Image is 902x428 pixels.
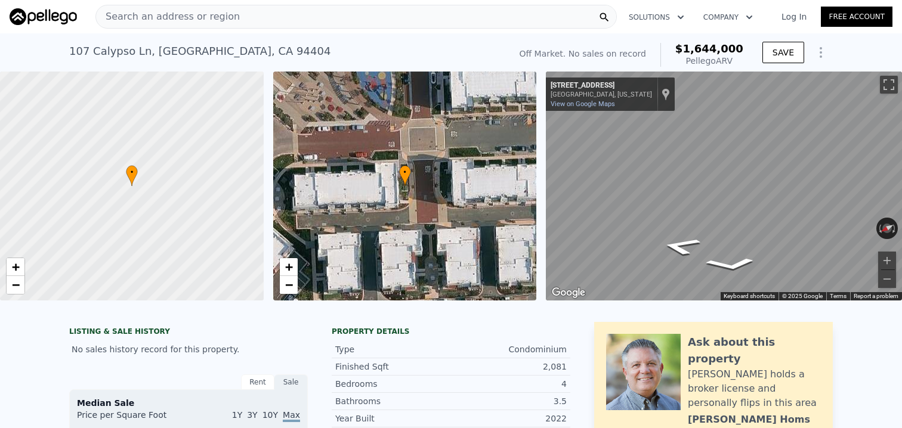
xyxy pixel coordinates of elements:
[283,410,300,422] span: Max
[335,413,451,424] div: Year Built
[451,378,567,390] div: 4
[332,327,570,336] div: Property details
[451,361,567,373] div: 2,081
[688,413,810,427] div: [PERSON_NAME] Homs
[399,165,411,186] div: •
[262,410,278,420] span: 10Y
[241,374,274,390] div: Rent
[551,100,615,108] a: View on Google Maps
[549,285,588,300] a: Open this area in Google Maps (opens a new window)
[335,343,451,355] div: Type
[126,167,138,178] span: •
[546,72,902,300] div: Street View
[821,7,892,27] a: Free Account
[767,11,821,23] a: Log In
[280,258,298,276] a: Zoom in
[280,276,298,294] a: Zoom out
[551,81,652,91] div: [STREET_ADDRESS]
[675,55,743,67] div: Pellego ARV
[549,285,588,300] img: Google
[7,276,24,294] a: Zoom out
[880,76,898,94] button: Toggle fullscreen view
[232,410,242,420] span: 1Y
[892,218,898,239] button: Rotate clockwise
[335,378,451,390] div: Bedrooms
[876,218,883,239] button: Rotate counterclockwise
[645,233,717,260] path: Go Northeast, Atlantis Ln
[285,259,292,274] span: +
[335,361,451,373] div: Finished Sqft
[762,42,804,63] button: SAVE
[451,343,567,355] div: Condominium
[724,292,775,300] button: Keyboard shortcuts
[830,293,847,299] a: Terms
[69,327,308,339] div: LISTING & SALE HISTORY
[688,367,821,410] div: [PERSON_NAME] holds a broker license and personally flips in this area
[451,395,567,407] div: 3.5
[876,219,899,238] button: Reset the view
[126,165,138,186] div: •
[77,397,300,409] div: Median Sale
[878,252,896,269] button: Zoom in
[688,334,821,367] div: Ask about this property
[274,374,308,390] div: Sale
[662,88,670,101] a: Show location on map
[77,409,189,428] div: Price per Square Foot
[675,42,743,55] span: $1,644,000
[809,41,833,64] button: Show Options
[399,167,411,178] span: •
[451,413,567,424] div: 2022
[12,277,20,292] span: −
[69,43,330,60] div: 107 Calypso Ln , [GEOGRAPHIC_DATA] , CA 94404
[854,293,898,299] a: Report a problem
[285,277,292,292] span: −
[335,395,451,407] div: Bathrooms
[878,270,896,288] button: Zoom out
[520,48,646,60] div: Off Market. No sales on record
[96,10,240,24] span: Search an address or region
[7,258,24,276] a: Zoom in
[619,7,694,28] button: Solutions
[69,339,308,360] div: No sales history record for this property.
[782,293,823,299] span: © 2025 Google
[10,8,77,25] img: Pellego
[551,91,652,98] div: [GEOGRAPHIC_DATA], [US_STATE]
[691,254,771,274] path: Go West, Plaza View Ln
[12,259,20,274] span: +
[694,7,762,28] button: Company
[247,410,257,420] span: 3Y
[546,72,902,300] div: Map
